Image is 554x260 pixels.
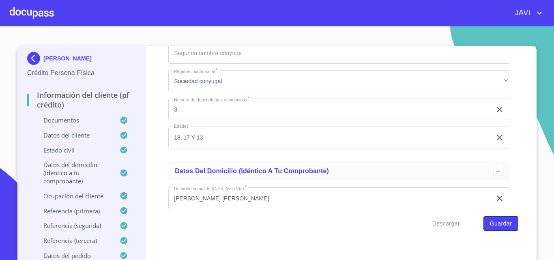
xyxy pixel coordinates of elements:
p: Referencia (segunda) [27,221,120,230]
p: Datos del cliente [27,131,120,139]
p: Referencia (tercera) [27,236,120,245]
div: Datos del domicilio (idéntico a tu comprobante) [168,161,510,181]
p: Información del cliente (PF crédito) [27,90,136,110]
p: [PERSON_NAME] [43,55,92,62]
p: Documentos [27,116,120,124]
button: Guardar [483,216,518,231]
p: Datos del domicilio (idéntico a tu comprobante) [27,161,120,185]
div: [PERSON_NAME] [27,52,136,68]
p: Estado Civil [27,146,120,154]
span: Guardar [490,219,512,229]
button: clear input [495,105,505,114]
span: Datos del domicilio (idéntico a tu comprobante) [175,168,329,174]
button: clear input [495,133,505,142]
img: Docupass spot blue [27,52,43,65]
div: Sociedad conyugal [168,70,510,92]
span: Descargar [432,219,460,229]
p: Datos del pedido [27,251,120,260]
p: Referencia (primera) [27,207,120,215]
button: clear input [495,193,505,203]
button: account of current user [509,6,544,19]
p: Crédito Persona Física [27,68,136,78]
p: Ocupación del Cliente [27,192,120,200]
span: JAVI [509,6,535,19]
button: Descargar [429,216,463,231]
